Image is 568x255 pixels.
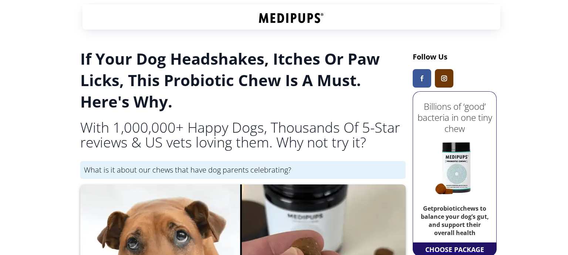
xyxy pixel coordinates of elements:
img: Medipups Instagram [441,75,447,81]
h2: With 1,000,000+ Happy Dogs, Thousands Of 5-Star reviews & US vets loving them. Why not try it? [80,120,406,149]
b: Get probiotic chews to balance your dog’s gut, and support their overall health [421,204,489,237]
h3: Follow Us [413,52,497,62]
div: What is it about our chews that have dog parents celebrating? [80,161,406,179]
h2: Billions of ‘good’ bacteria in one tiny chew [415,101,494,134]
a: Billions of ‘good’ bacteria in one tiny chewGetprobioticchews to balance your dog’s gut, and supp... [415,93,494,241]
h1: If Your Dog Headshakes, Itches Or Paw Licks, This Probiotic Chew Is A Must. Here's Why. [80,48,406,112]
img: Medipups Facebook [420,75,423,81]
